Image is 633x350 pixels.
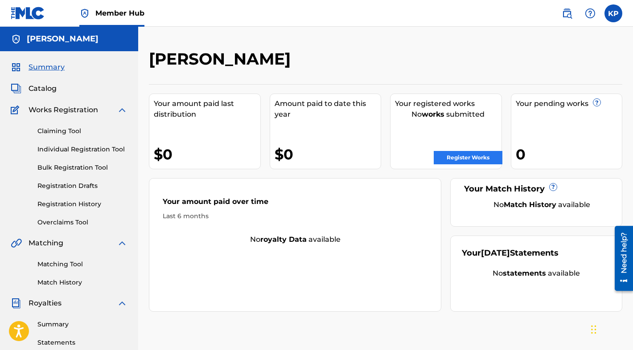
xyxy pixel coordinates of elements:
div: No available [149,234,441,245]
a: Matching Tool [37,260,127,269]
img: Top Rightsholder [79,8,90,19]
a: Registration Drafts [37,181,127,191]
span: Works Registration [29,105,98,115]
div: No submitted [395,109,501,120]
a: CatalogCatalog [11,83,57,94]
a: Registration History [37,199,127,209]
div: No available [462,268,611,279]
a: Public Search [558,4,576,22]
div: Your pending works [516,98,622,109]
iframe: Resource Center [608,222,633,294]
img: MLC Logo [11,7,45,20]
div: Your Statements [462,247,559,259]
img: Royalties [11,298,21,309]
div: Your registered works [395,98,501,109]
strong: Match History [504,200,556,209]
a: Match History [37,278,127,287]
img: Accounts [11,34,21,45]
a: Claiming Tool [37,126,127,136]
a: SummarySummary [11,62,65,73]
a: Individual Registration Tool [37,145,127,154]
span: Member Hub [95,8,144,18]
div: Drag [591,316,596,343]
img: Summary [11,62,21,73]
img: Works Registration [11,105,22,115]
span: Catalog [29,83,57,94]
iframe: Chat Widget [588,307,633,350]
div: $0 [154,144,260,164]
img: Catalog [11,83,21,94]
span: ? [550,183,557,191]
a: Statements [37,338,127,347]
div: Help [581,4,599,22]
a: Bulk Registration Tool [37,163,127,172]
img: expand [117,105,127,115]
div: Amount paid to date this year [275,98,381,120]
strong: royalty data [260,235,307,244]
h5: Konkrete Jones [27,34,99,44]
img: search [562,8,572,19]
h2: [PERSON_NAME] [149,49,295,69]
strong: works [422,110,444,118]
span: ? [593,99,600,106]
img: expand [117,298,127,309]
div: User Menu [604,4,622,22]
span: Summary [29,62,65,73]
div: Last 6 months [163,212,427,221]
span: [DATE] [481,248,510,258]
div: 0 [516,144,622,164]
strong: statements [503,269,546,277]
div: Your amount paid last distribution [154,98,260,120]
a: Overclaims Tool [37,218,127,227]
a: Register Works [434,151,502,164]
img: expand [117,238,127,248]
div: $0 [275,144,381,164]
div: Your Match History [462,183,611,195]
span: Matching [29,238,63,248]
a: Summary [37,320,127,329]
img: Matching [11,238,22,248]
img: help [585,8,596,19]
span: Royalties [29,298,62,309]
div: No available [473,199,611,210]
div: Your amount paid over time [163,196,427,212]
